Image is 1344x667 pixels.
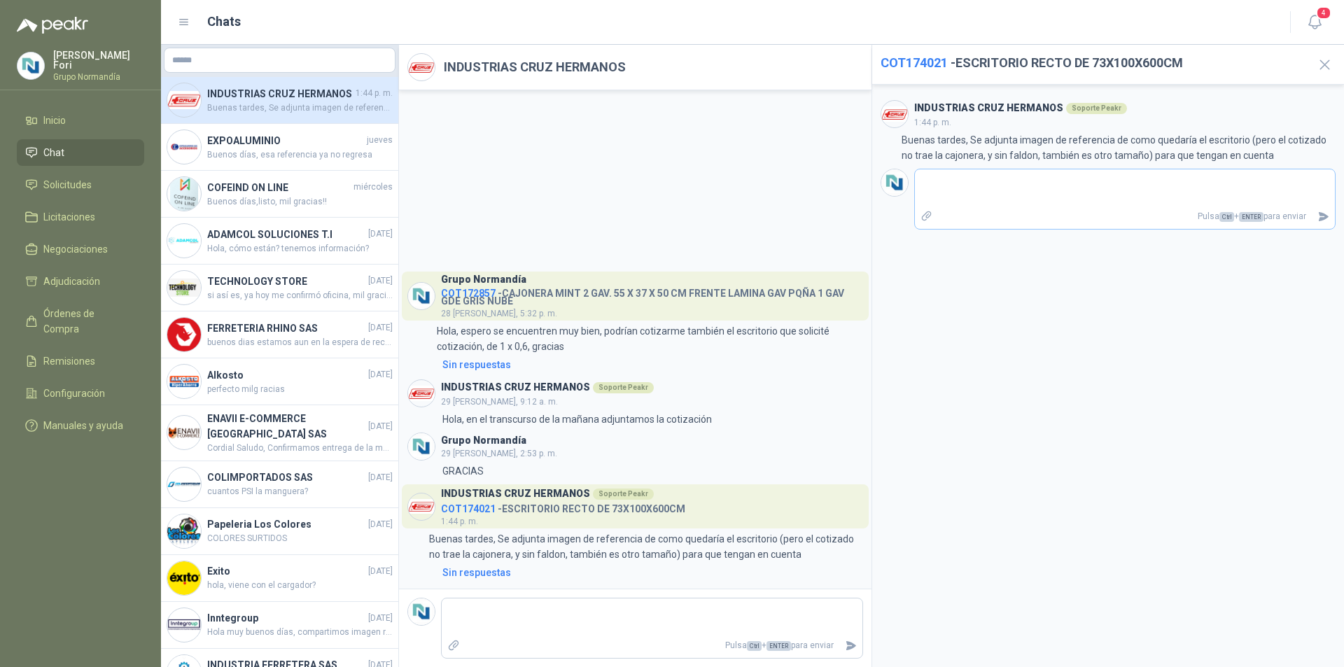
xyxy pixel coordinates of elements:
[17,52,44,79] img: Company Logo
[207,12,241,31] h1: Chats
[161,77,398,124] a: Company LogoINDUSTRIAS CRUZ HERMANOS1:44 p. m.Buenas tardes, Se adjunta imagen de referencia de c...
[441,500,685,513] h4: - ESCRITORIO RECTO DE 73X100X600CM
[408,54,435,80] img: Company Logo
[408,598,435,625] img: Company Logo
[442,633,465,658] label: Adjuntar archivos
[368,368,393,381] span: [DATE]
[902,132,1336,163] p: Buenas tardes, Se adjunta imagen de referencia de como quedaría el escritorio (pero el cotizado n...
[368,518,393,531] span: [DATE]
[53,73,144,81] p: Grupo Normandía
[43,145,64,160] span: Chat
[161,265,398,311] a: Company LogoTECHNOLOGY STORE[DATE]si así es, ya hoy me confirmó oficina, mil gracias
[207,133,364,148] h4: EXPOALUMINIO
[368,565,393,578] span: [DATE]
[441,490,590,498] h3: INDUSTRIAS CRUZ HERMANOS
[440,565,863,580] a: Sin respuestas
[207,626,393,639] span: Hola muy buenos días, compartimos imagen requerida.
[161,555,398,602] a: Company LogoExito[DATE]hola, viene con el cargador?
[1066,103,1127,114] div: Soporte Peakr
[1219,212,1234,222] span: Ctrl
[368,612,393,625] span: [DATE]
[17,236,144,262] a: Negociaciones
[161,405,398,461] a: Company LogoENAVII E-COMMERCE [GEOGRAPHIC_DATA] SAS[DATE]Cordial Saludo, Confirmamos entrega de l...
[207,517,365,532] h4: Papeleria Los Colores
[207,532,393,545] span: COLORES SURTIDOS
[17,171,144,198] a: Solicitudes
[17,412,144,439] a: Manuales y ayuda
[167,177,201,211] img: Company Logo
[207,274,365,289] h4: TECHNOLOGY STORE
[167,608,201,642] img: Company Logo
[161,358,398,405] a: Company LogoAlkosto[DATE]perfecto milg racias
[368,321,393,335] span: [DATE]
[17,139,144,166] a: Chat
[207,336,393,349] span: buenos dias estamos aun en la espera de recepción del pedido, por favor me pueden indicar cuando ...
[207,367,365,383] h4: Alkosto
[356,87,393,100] span: 1:44 p. m.
[17,204,144,230] a: Licitaciones
[53,50,144,70] p: [PERSON_NAME] Fori
[207,383,393,396] span: perfecto milg racias
[161,218,398,265] a: Company LogoADAMCOL SOLUCIONES T.I[DATE]Hola, cómo están? tenemos información?
[441,517,478,526] span: 1:44 p. m.
[408,493,435,520] img: Company Logo
[440,357,863,372] a: Sin respuestas
[207,101,393,115] span: Buenas tardes, Se adjunta imagen de referencia de como quedaría el escritorio (pero el cotizado n...
[881,101,908,127] img: Company Logo
[17,348,144,374] a: Remisiones
[914,104,1063,112] h3: INDUSTRIAS CRUZ HERMANOS
[465,633,839,658] p: Pulsa + para enviar
[167,416,201,449] img: Company Logo
[593,382,654,393] div: Soporte Peakr
[747,641,762,651] span: Ctrl
[161,508,398,555] a: Company LogoPapeleria Los Colores[DATE]COLORES SURTIDOS
[167,365,201,398] img: Company Logo
[207,227,365,242] h4: ADAMCOL SOLUCIONES T.I
[207,485,393,498] span: cuantos PSI la manguera?
[207,289,393,302] span: si así es, ya hoy me confirmó oficina, mil gracias
[408,433,435,460] img: Company Logo
[368,420,393,433] span: [DATE]
[167,83,201,117] img: Company Logo
[207,148,393,162] span: Buenos días, esa referencia ya no regresa
[938,204,1312,229] p: Pulsa + para enviar
[441,309,557,318] span: 28 [PERSON_NAME], 5:32 p. m.
[207,180,351,195] h4: COFEIND ON LINE
[442,565,511,580] div: Sin respuestas
[441,503,496,514] span: COT174021
[441,384,590,391] h3: INDUSTRIAS CRUZ HERMANOS
[207,242,393,255] span: Hola, cómo están? tenemos información?
[161,124,398,171] a: Company LogoEXPOALUMINIOjuevesBuenos días, esa referencia ya no regresa
[441,284,863,305] h4: - CAJONERA MINT 2 GAV. 55 X 37 X 50 CM FRENTE LAMINA GAV PQÑA 1 GAV GDE GRIS NUBE
[167,514,201,548] img: Company Logo
[442,463,484,479] p: GRACIAS
[207,579,393,592] span: hola, viene con el cargador?
[881,169,908,196] img: Company Logo
[207,470,365,485] h4: COLIMPORTADOS SAS
[161,602,398,649] a: Company LogoInntegroup[DATE]Hola muy buenos días, compartimos imagen requerida.
[1239,212,1263,222] span: ENTER
[367,134,393,147] span: jueves
[441,288,496,299] span: COT172857
[167,468,201,501] img: Company Logo
[43,306,131,337] span: Órdenes de Compra
[408,380,435,407] img: Company Logo
[442,357,511,372] div: Sin respuestas
[368,274,393,288] span: [DATE]
[207,442,393,455] span: Cordial Saludo, Confirmamos entrega de la mercancia.
[441,397,558,407] span: 29 [PERSON_NAME], 9:12 a. m.
[368,471,393,484] span: [DATE]
[43,386,105,401] span: Configuración
[441,449,557,458] span: 29 [PERSON_NAME], 2:53 p. m.
[167,271,201,304] img: Company Logo
[915,204,939,229] label: Adjuntar archivos
[167,130,201,164] img: Company Logo
[43,241,108,257] span: Negociaciones
[43,274,100,289] span: Adjudicación
[1312,204,1335,229] button: Enviar
[167,318,201,351] img: Company Logo
[881,55,948,70] span: COT174021
[839,633,862,658] button: Enviar
[207,321,365,336] h4: FERRETERIA RHINO SAS
[593,489,654,500] div: Soporte Peakr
